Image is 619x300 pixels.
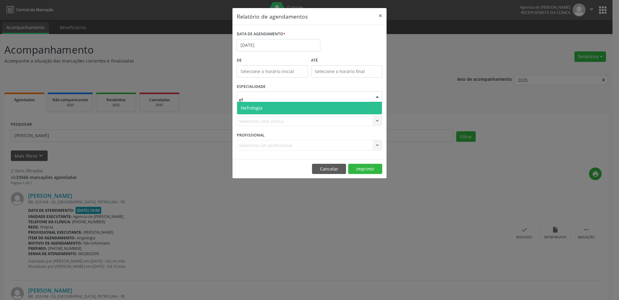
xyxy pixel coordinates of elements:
input: Selecione uma data ou intervalo [237,39,320,51]
input: Seleciona uma especialidade [239,93,370,106]
h5: Relatório de agendamentos [237,12,308,20]
label: ATÉ [311,56,382,65]
button: Imprimir [348,164,382,174]
input: Selecione o horário inicial [237,65,308,78]
input: Selecione o horário final [311,65,382,78]
span: Nefrologia [241,105,262,111]
label: DATA DE AGENDAMENTO [237,29,285,39]
label: ESPECIALIDADE [237,82,266,92]
label: De [237,56,308,65]
button: Cancelar [312,164,346,174]
button: Close [374,8,387,23]
label: PROFISSIONAL [237,130,265,140]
